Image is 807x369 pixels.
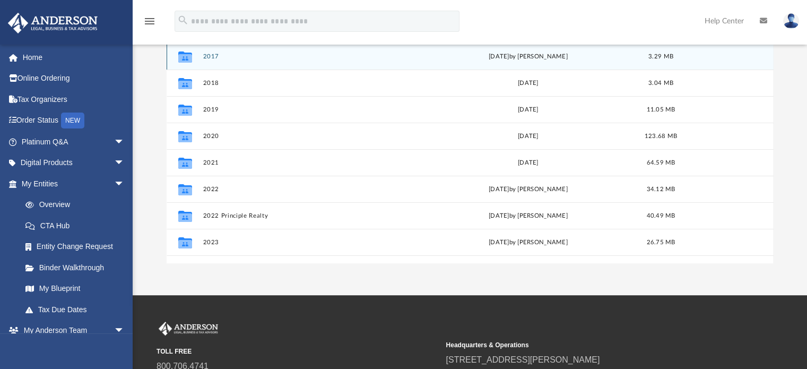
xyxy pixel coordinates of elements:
[61,113,84,128] div: NEW
[421,132,635,141] div: [DATE]
[7,320,135,341] a: My Anderson Teamarrow_drop_down
[648,54,673,59] span: 3.29 MB
[143,15,156,28] i: menu
[167,43,774,263] div: grid
[143,20,156,28] a: menu
[421,105,635,115] div: [DATE]
[157,322,220,336] img: Anderson Advisors Platinum Portal
[646,239,675,245] span: 26.75 MB
[646,213,675,219] span: 40.49 MB
[646,186,675,192] span: 34.12 MB
[421,79,635,88] div: [DATE]
[15,257,141,278] a: Binder Walkthrough
[648,80,673,86] span: 3.04 MB
[421,238,635,247] div: [DATE] by [PERSON_NAME]
[203,239,416,246] button: 2023
[203,53,416,60] button: 2017
[15,194,141,216] a: Overview
[114,173,135,195] span: arrow_drop_down
[203,186,416,193] button: 2022
[114,320,135,342] span: arrow_drop_down
[15,236,141,258] a: Entity Change Request
[203,80,416,87] button: 2018
[157,347,438,356] small: TOLL FREE
[7,152,141,174] a: Digital Productsarrow_drop_down
[7,68,141,89] a: Online Ordering
[421,211,635,221] div: [DATE] by [PERSON_NAME]
[446,340,727,350] small: Headquarters & Operations
[783,13,799,29] img: User Pic
[203,106,416,113] button: 2019
[15,278,135,299] a: My Blueprint
[7,89,141,110] a: Tax Organizers
[5,13,101,33] img: Anderson Advisors Platinum Portal
[7,131,141,152] a: Platinum Q&Aarrow_drop_down
[7,173,141,194] a: My Entitiesarrow_drop_down
[15,215,141,236] a: CTA Hub
[177,14,189,26] i: search
[644,133,676,139] span: 123.68 MB
[203,159,416,166] button: 2021
[421,158,635,168] div: [DATE]
[114,152,135,174] span: arrow_drop_down
[7,47,141,68] a: Home
[421,185,635,194] div: [DATE] by [PERSON_NAME]
[446,355,600,364] a: [STREET_ADDRESS][PERSON_NAME]
[114,131,135,153] span: arrow_drop_down
[203,212,416,219] button: 2022 Principle Realty
[7,110,141,132] a: Order StatusNEW
[203,133,416,140] button: 2020
[421,52,635,62] div: [DATE] by [PERSON_NAME]
[646,107,675,113] span: 11.05 MB
[646,160,675,166] span: 64.59 MB
[15,299,141,320] a: Tax Due Dates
